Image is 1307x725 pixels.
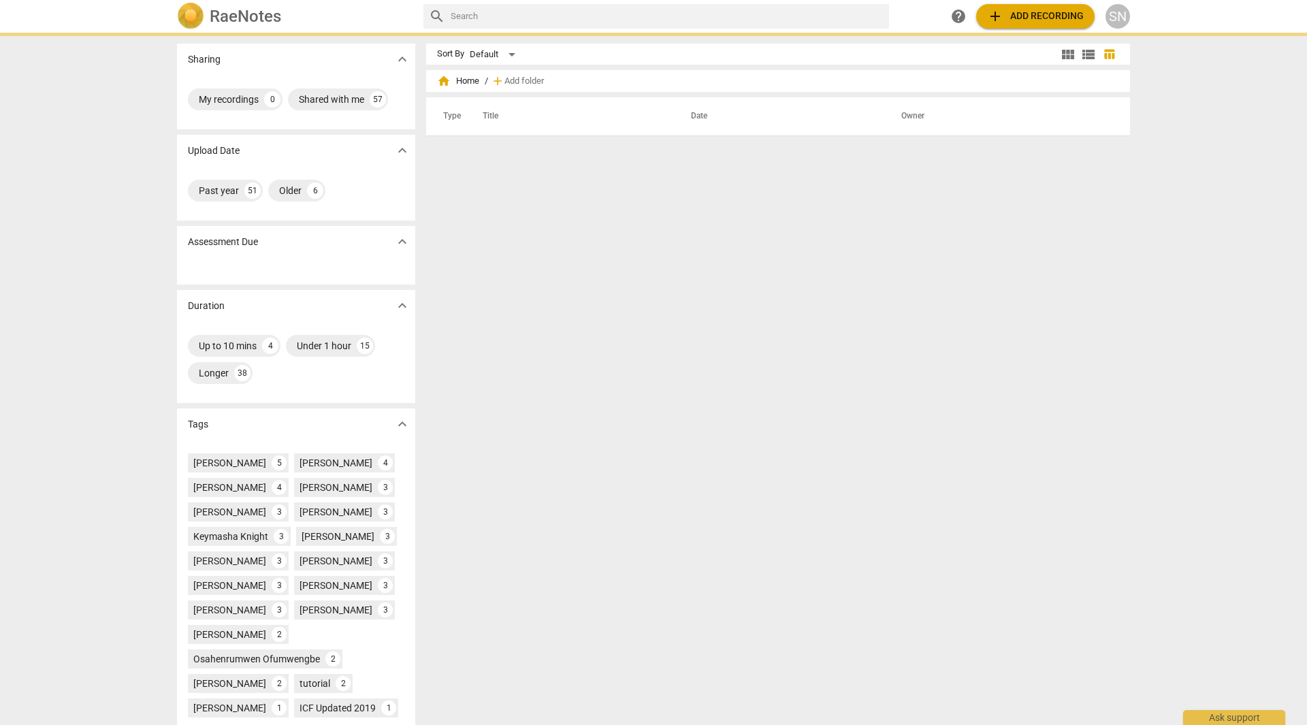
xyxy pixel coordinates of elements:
[380,529,395,544] div: 3
[272,455,287,470] div: 5
[1106,4,1130,29] button: SN
[272,676,287,691] div: 2
[300,701,376,715] div: ICF Updated 2019
[466,97,675,135] th: Title
[381,700,396,715] div: 1
[394,142,410,159] span: expand_more
[300,603,372,617] div: [PERSON_NAME]
[437,74,479,88] span: Home
[264,91,280,108] div: 0
[392,140,413,161] button: Show more
[946,4,971,29] a: Help
[199,184,239,197] div: Past year
[504,76,544,86] span: Add folder
[188,417,208,432] p: Tags
[392,49,413,69] button: Show more
[437,74,451,88] span: home
[1099,44,1119,65] button: Table view
[193,456,266,470] div: [PERSON_NAME]
[394,297,410,314] span: expand_more
[1078,44,1099,65] button: List view
[378,602,393,617] div: 3
[1058,44,1078,65] button: Tile view
[394,416,410,432] span: expand_more
[262,338,278,354] div: 4
[675,97,885,135] th: Date
[272,602,287,617] div: 3
[272,700,287,715] div: 1
[987,8,1003,25] span: add
[300,481,372,494] div: [PERSON_NAME]
[193,579,266,592] div: [PERSON_NAME]
[279,184,302,197] div: Older
[302,530,374,543] div: [PERSON_NAME]
[199,366,229,380] div: Longer
[392,414,413,434] button: Show more
[370,91,386,108] div: 57
[272,553,287,568] div: 3
[1103,48,1116,61] span: table_chart
[199,93,259,106] div: My recordings
[297,339,351,353] div: Under 1 hour
[307,182,323,199] div: 6
[272,627,287,642] div: 2
[193,554,266,568] div: [PERSON_NAME]
[177,3,204,30] img: Logo
[193,677,266,690] div: [PERSON_NAME]
[378,455,393,470] div: 4
[234,365,251,381] div: 38
[378,480,393,495] div: 3
[987,8,1084,25] span: Add recording
[437,49,464,59] div: Sort By
[491,74,504,88] span: add
[357,338,373,354] div: 15
[188,235,258,249] p: Assessment Due
[976,4,1095,29] button: Upload
[193,530,268,543] div: Keymasha Knight
[193,603,266,617] div: [PERSON_NAME]
[325,651,340,666] div: 2
[950,8,967,25] span: help
[188,52,221,67] p: Sharing
[299,93,364,106] div: Shared with me
[193,701,266,715] div: [PERSON_NAME]
[300,456,372,470] div: [PERSON_NAME]
[300,579,372,592] div: [PERSON_NAME]
[336,676,351,691] div: 2
[378,553,393,568] div: 3
[392,295,413,316] button: Show more
[188,299,225,313] p: Duration
[1060,46,1076,63] span: view_module
[885,97,1116,135] th: Owner
[272,480,287,495] div: 4
[1183,710,1285,725] div: Ask support
[272,578,287,593] div: 3
[378,578,393,593] div: 3
[485,76,488,86] span: /
[1080,46,1097,63] span: view_list
[244,182,261,199] div: 51
[193,481,266,494] div: [PERSON_NAME]
[300,554,372,568] div: [PERSON_NAME]
[177,3,413,30] a: LogoRaeNotes
[199,339,257,353] div: Up to 10 mins
[193,652,320,666] div: Osahenrumwen Ofumwengbe
[300,505,372,519] div: [PERSON_NAME]
[272,504,287,519] div: 3
[392,231,413,252] button: Show more
[378,504,393,519] div: 3
[429,8,445,25] span: search
[451,5,884,27] input: Search
[274,529,289,544] div: 3
[210,7,281,26] h2: RaeNotes
[300,677,330,690] div: tutorial
[470,44,520,65] div: Default
[188,144,240,158] p: Upload Date
[432,97,466,135] th: Type
[193,505,266,519] div: [PERSON_NAME]
[394,51,410,67] span: expand_more
[193,628,266,641] div: [PERSON_NAME]
[394,233,410,250] span: expand_more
